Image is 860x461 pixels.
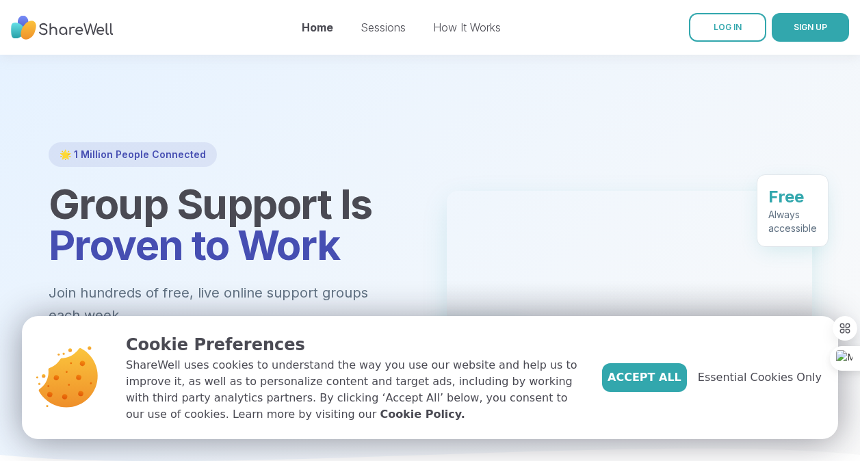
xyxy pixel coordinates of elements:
img: ShareWell Nav Logo [11,9,114,47]
button: Accept All [602,363,687,392]
h1: Group Support Is [49,183,414,265]
a: Sessions [361,21,406,34]
p: ShareWell uses cookies to understand the way you use our website and help us to improve it, as we... [126,357,580,423]
span: LOG IN [714,22,742,32]
span: Accept All [608,369,681,386]
span: SIGN UP [794,22,827,32]
div: Free [768,185,817,207]
a: Cookie Policy. [380,406,465,423]
a: Home [302,21,333,34]
p: Join hundreds of free, live online support groups each week. [49,282,414,326]
button: SIGN UP [772,13,849,42]
a: LOG IN [689,13,766,42]
a: How It Works [433,21,501,34]
span: Proven to Work [49,220,340,269]
p: Cookie Preferences [126,332,580,357]
span: Essential Cookies Only [698,369,822,386]
div: Always accessible [768,207,817,235]
div: 🌟 1 Million People Connected [49,142,217,167]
